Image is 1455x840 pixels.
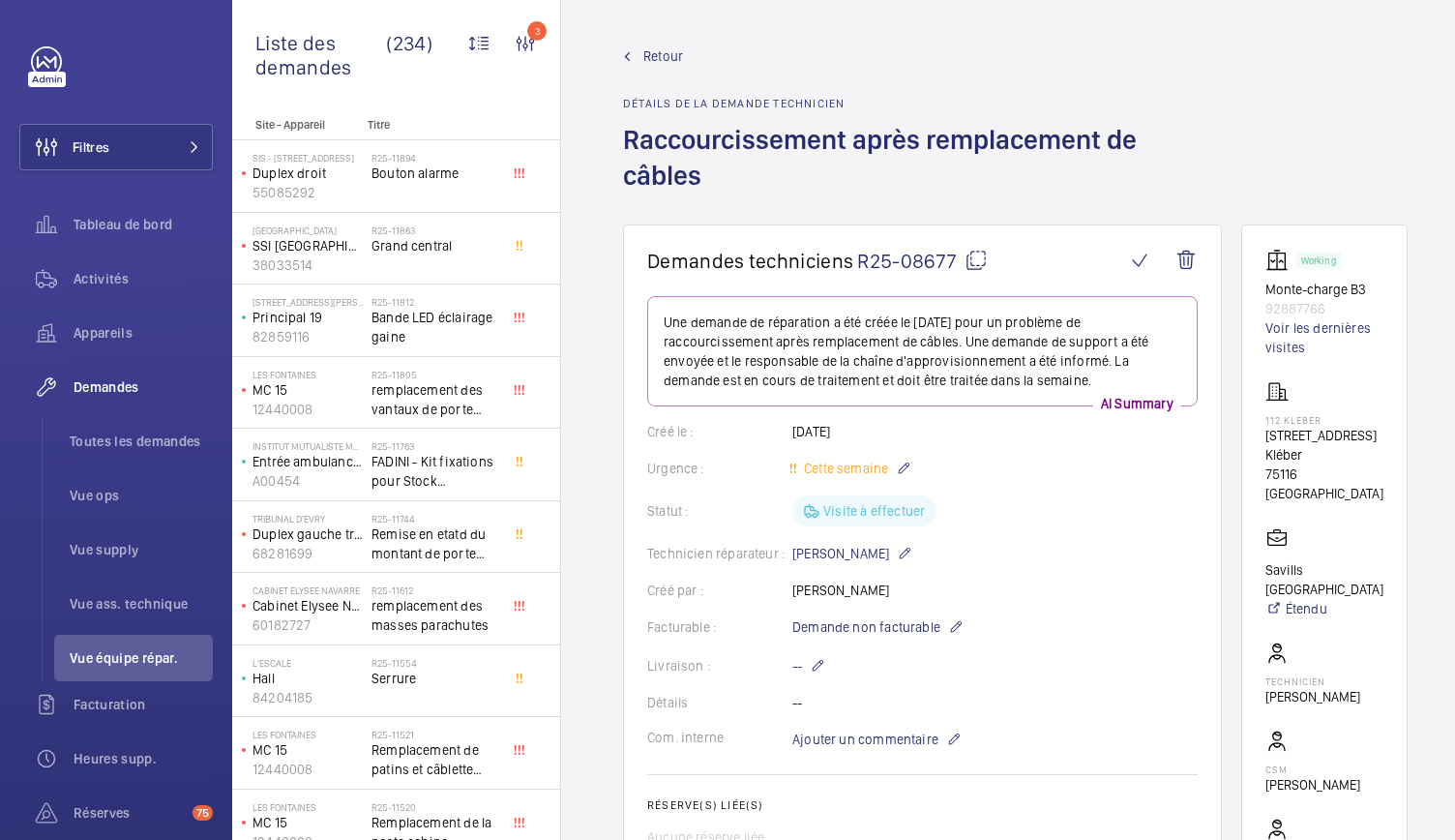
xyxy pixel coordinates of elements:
h2: R25-11763 [371,440,499,452]
span: Ajouter un commentaire [792,730,938,749]
h2: R25-11812 [371,296,499,308]
p: Duplex droit [252,164,364,183]
p: Une demande de réparation a été créée le [DATE] pour un problème de raccourcissement après rempla... [664,313,1181,390]
p: 55085292 [252,183,364,202]
span: Toutes les demandes [70,432,213,451]
span: Bande LED éclairage gaine [371,308,499,346]
span: Activités [74,269,213,288]
p: Les Fontaines [252,801,364,813]
h2: Détails de la demande technicien [623,97,1231,110]
h2: R25-11894 [371,152,499,164]
span: Grand central [371,236,499,255]
p: [GEOGRAPHIC_DATA] [252,225,364,236]
h1: Raccourcissement après remplacement de câbles [623,122,1231,225]
span: Vue ass. technique [70,594,213,614]
h2: Réserve(s) liée(s) [647,798,1198,812]
p: MC 15 [252,380,364,400]
p: 112 Kleber [1265,414,1383,426]
span: Demandes techniciens [647,249,853,273]
span: Tableau de bord [74,215,213,234]
p: 60182727 [252,615,364,635]
span: Retour [643,46,683,66]
p: Monte-charge B3 [1265,280,1383,299]
span: Cette semaine [800,461,888,476]
p: L'escale [252,657,364,669]
h2: R25-11863 [371,225,499,236]
h2: R25-11612 [371,585,499,596]
p: [PERSON_NAME] [1265,687,1360,706]
p: CSM [1265,764,1360,775]
span: Liste des demandes [255,31,386,79]
p: Les Fontaines [252,729,364,740]
p: A00454 [252,471,364,491]
p: 12440008 [252,400,364,419]
p: Duplex gauche tribunal - [STREET_ADDRESS] [252,525,364,544]
span: Filtres [73,137,109,157]
span: Appareils [74,323,213,343]
a: Étendu [1265,599,1383,618]
p: 92887766 [1265,299,1383,318]
span: Demandes [74,377,213,397]
p: MC 15 [252,813,364,832]
p: [PERSON_NAME] [1265,775,1360,795]
h2: R25-11744 [371,513,499,525]
a: Voir les dernières visites [1265,318,1383,357]
p: Technicien [1265,675,1360,687]
h2: R25-11520 [371,801,499,813]
p: Site - Appareil [232,118,360,132]
p: 38033514 [252,255,364,275]
p: Les Fontaines [252,369,364,380]
span: FADINI - Kit fixations pour Stock Gestionnaire [371,452,499,491]
span: remplacement des masses parachutes [371,596,499,635]
span: remplacement des vantaux de porte cabine [371,380,499,419]
p: Savills [GEOGRAPHIC_DATA] [1265,560,1383,599]
span: Heures supp. [74,749,213,768]
p: -- [792,654,825,677]
p: [STREET_ADDRESS][PERSON_NAME] [252,296,364,308]
p: MC 15 [252,740,364,760]
p: SSI [GEOGRAPHIC_DATA] [252,236,364,255]
span: Remplacement de patins et câblette porte palière. [371,740,499,779]
p: Principal 19 [252,308,364,327]
p: 75116 [GEOGRAPHIC_DATA] [1265,465,1383,503]
button: Filtres [19,124,213,170]
span: R25-08677 [857,249,988,273]
p: 12440008 [252,760,364,779]
h2: R25-11805 [371,369,499,380]
p: 82859116 [252,327,364,346]
p: AI Summary [1093,394,1181,413]
p: Hall [252,669,364,688]
span: Réserves [74,803,185,823]
p: [PERSON_NAME] [792,542,912,565]
h2: R25-11521 [371,729,499,740]
span: 75 [193,805,213,821]
p: 68281699 [252,544,364,563]
span: Facturation [74,695,213,714]
span: Vue équipe répar. [70,648,213,668]
p: 84204185 [252,688,364,707]
p: Entrée ambulance 44 bld Jourdan - Portail 2 battants - Battante métallique 2 battants [252,452,364,471]
h2: R25-11554 [371,657,499,669]
p: [STREET_ADDRESS] Kléber [1265,426,1383,465]
p: SIS - [STREET_ADDRESS] [252,152,364,164]
img: elevator.svg [1265,249,1296,272]
span: Remise en etatd du montant de porte cabine suite a un choc [371,525,499,563]
span: Demande non facturable [792,617,940,637]
span: Serrure [371,669,499,688]
p: Working [1301,257,1336,264]
span: Vue supply [70,540,213,559]
p: Titre [368,118,495,132]
span: Vue ops [70,486,213,505]
p: Tribunal d'Evry [252,513,364,525]
p: Institut Mutualiste Montsouris [252,440,364,452]
span: Bouton alarme [371,164,499,183]
p: CABINET ELYSEE NAVARRE [252,585,364,596]
p: Cabinet Elysee Navarre [252,596,364,615]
